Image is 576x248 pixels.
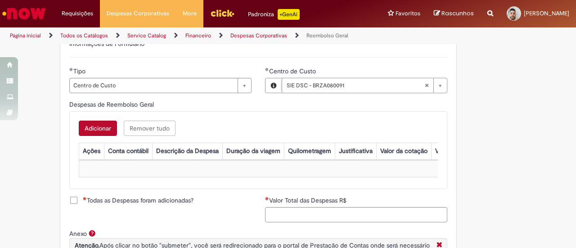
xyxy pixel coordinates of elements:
[269,196,348,204] span: Valor Total das Despesas R$
[284,143,335,159] th: Quilometragem
[230,32,287,39] a: Despesas Corporativas
[210,6,234,20] img: click_logo_yellow_360x200.png
[269,67,318,75] span: Centro de Custo
[1,5,47,23] img: ServiceNow
[431,143,479,159] th: Valor por Litro
[79,143,104,159] th: Ações
[69,40,144,48] label: Informações de Formulário
[7,27,377,44] ul: Trilhas de página
[69,230,87,238] label: Anexo
[185,32,211,39] a: Financeiro
[73,78,233,93] span: Centro de Custo
[282,78,447,93] a: SIE DSC - BRZA080091Limpar campo Centro de Custo
[83,197,87,200] span: Necessários
[73,67,87,75] span: Tipo
[420,78,433,93] abbr: Limpar campo Centro de Custo
[248,9,300,20] div: Padroniza
[396,9,420,18] span: Favoritos
[434,9,474,18] a: Rascunhos
[222,143,284,159] th: Duração da viagem
[265,207,447,222] input: Valor Total das Despesas R$
[62,9,93,18] span: Requisições
[524,9,569,17] span: [PERSON_NAME]
[10,32,41,39] a: Página inicial
[87,230,98,237] span: Ajuda para Anexo
[60,32,108,39] a: Todos os Catálogos
[152,143,222,159] th: Descrição da Despesa
[104,143,152,159] th: Conta contábil
[79,121,117,136] button: Add a row for Despesas de Reembolso Geral
[335,143,376,159] th: Justificativa
[127,32,166,39] a: Service Catalog
[69,100,156,108] span: Despesas de Reembolso Geral
[107,9,169,18] span: Despesas Corporativas
[265,68,269,71] span: Obrigatório Preenchido
[69,68,73,71] span: Obrigatório Preenchido
[83,196,193,205] span: Todas as Despesas foram adicionadas?
[265,78,282,93] button: Centro de Custo, Visualizar este registro SIE DSC - BRZA080091
[376,143,431,159] th: Valor da cotação
[278,9,300,20] p: +GenAi
[265,197,269,200] span: Necessários
[287,78,424,93] span: SIE DSC - BRZA080091
[183,9,197,18] span: More
[441,9,474,18] span: Rascunhos
[306,32,348,39] a: Reembolso Geral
